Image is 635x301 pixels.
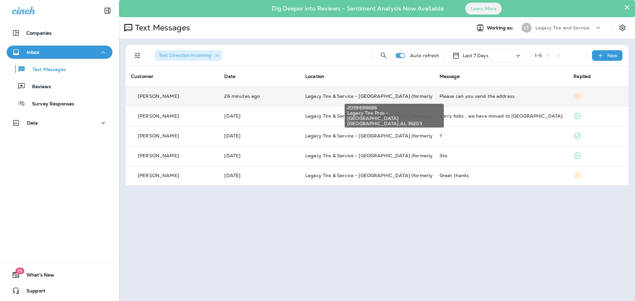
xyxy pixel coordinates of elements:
span: Text Direction : Incoming [159,52,211,58]
span: Replied [573,73,591,79]
p: Text Messages [132,23,190,33]
span: Legacy Tire & Service - [GEOGRAPHIC_DATA] (formerly Magic City Tire & Service) [305,153,492,159]
p: Survey Responses [25,101,74,107]
p: New [607,53,617,58]
p: Legacy Tire and Service [535,25,589,30]
span: Location [305,73,324,79]
p: Sep 26, 2025 10:33 AM [224,113,295,119]
p: Auto refresh [410,53,440,58]
button: Close [624,2,630,13]
p: Data [27,120,38,126]
div: LT [522,23,531,33]
span: 19 [15,268,24,274]
span: 2059698686 [347,105,441,110]
span: What's New [20,272,54,280]
p: Reviews [25,84,51,90]
span: Legacy Tire & Service - [GEOGRAPHIC_DATA] (formerly Magic City Tire & Service) [305,113,492,119]
p: [PERSON_NAME] [138,133,179,138]
span: Working as: [487,25,515,31]
p: Dig Deeper into Reviews - Sentiment Analysis Now Available [252,8,463,10]
p: Sep 24, 2025 02:33 PM [224,173,295,178]
div: Text Direction:Incoming [155,50,222,61]
p: Last 7 Days [463,53,489,58]
p: Sep 24, 2025 06:13 PM [224,153,295,158]
button: Companies [7,26,112,40]
span: Legacy Tire & Service - [GEOGRAPHIC_DATA] (formerly Magic City Tire & Service) [305,172,492,178]
span: Customer [131,73,153,79]
span: Message [440,73,460,79]
p: [PERSON_NAME] [138,94,179,99]
button: Collapse Sidebar [98,4,117,17]
button: Filters [131,49,144,62]
span: Legacy Tire & Service - [GEOGRAPHIC_DATA] (formerly Magic City Tire & Service) [305,93,492,99]
p: [PERSON_NAME] [138,113,179,119]
button: Data [7,116,112,130]
div: ? [440,133,563,138]
p: Inbox [27,50,39,55]
button: 19What's New [7,268,112,282]
button: Text Messages [7,62,112,76]
p: Companies [26,30,52,36]
div: Sorry folks , we have moved to Pensacola [440,113,563,119]
button: Inbox [7,46,112,59]
button: Settings [616,22,628,34]
p: [PERSON_NAME] [138,173,179,178]
button: Support [7,284,112,297]
p: Text Messages [26,67,66,73]
span: [GEOGRAPHIC_DATA] , AL 35203 [347,121,441,126]
p: [PERSON_NAME] [138,153,179,158]
div: Sto [440,153,563,158]
span: Legacy Tire Pros - [GEOGRAPHIC_DATA] [347,110,441,121]
div: Great thanks [440,173,563,178]
span: Support [20,288,45,296]
p: Sep 29, 2025 08:13 AM [224,94,295,99]
span: Legacy Tire & Service - [GEOGRAPHIC_DATA] (formerly Magic City Tire & Service) [305,133,492,139]
button: Reviews [7,79,112,93]
span: Date [224,73,235,79]
button: Survey Responses [7,96,112,110]
div: Please can you send the address [440,94,563,99]
button: Learn More [465,3,502,15]
button: Search Messages [377,49,390,62]
div: 1 - 5 [535,53,542,58]
p: Sep 26, 2025 08:37 AM [224,133,295,138]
